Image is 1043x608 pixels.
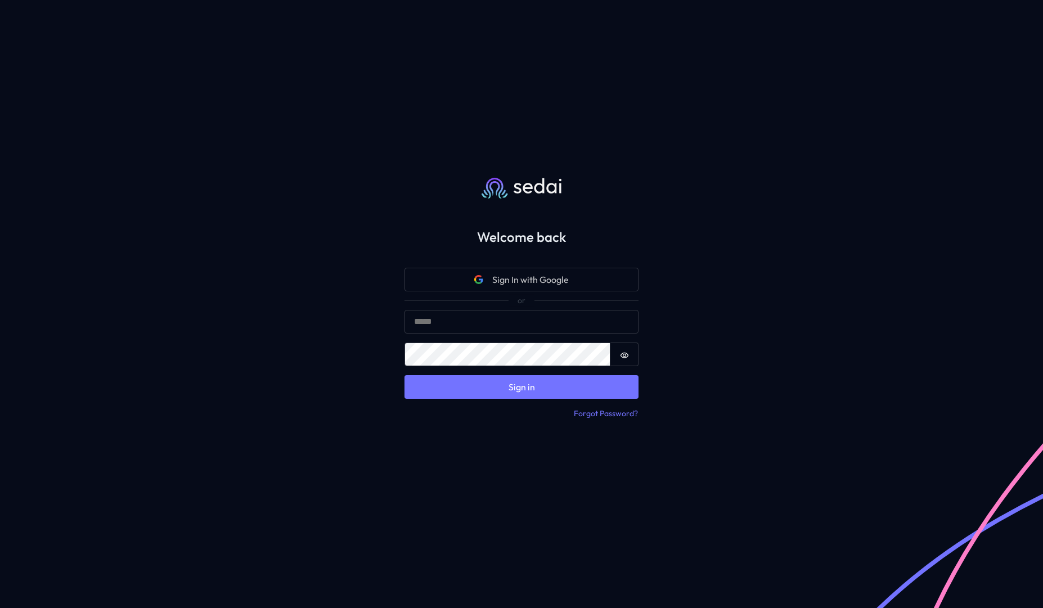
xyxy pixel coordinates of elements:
span: Sign In with Google [492,273,569,286]
button: Sign in [404,375,639,399]
button: Google iconSign In with Google [404,268,639,291]
button: Forgot Password? [573,408,639,420]
button: Show password [610,343,639,366]
svg: Google icon [474,275,483,284]
h2: Welcome back [386,229,657,245]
